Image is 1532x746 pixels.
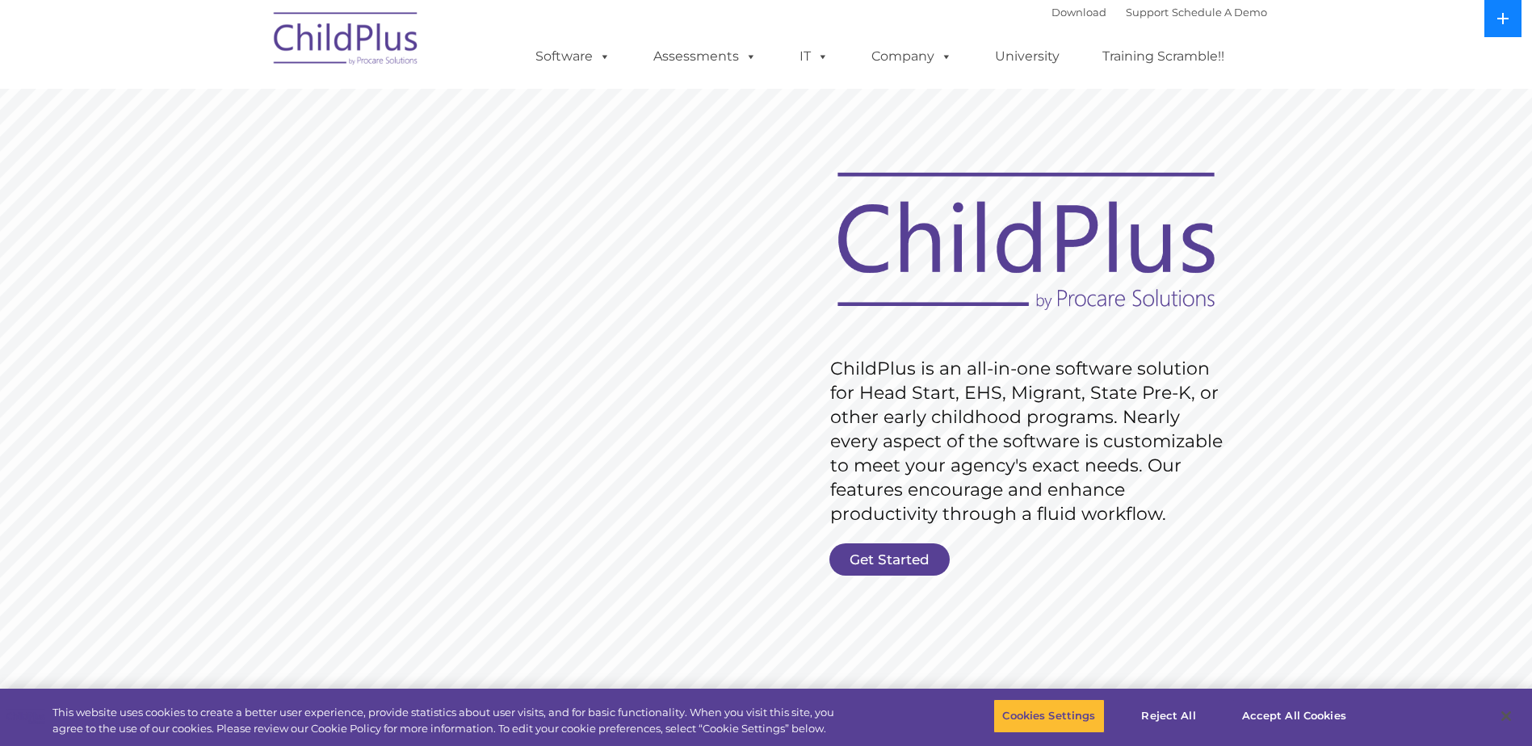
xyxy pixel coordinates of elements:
[519,40,627,73] a: Software
[1051,6,1267,19] font: |
[1051,6,1106,19] a: Download
[1172,6,1267,19] a: Schedule A Demo
[266,1,427,82] img: ChildPlus by Procare Solutions
[829,543,950,576] a: Get Started
[979,40,1076,73] a: University
[637,40,773,73] a: Assessments
[783,40,845,73] a: IT
[1126,6,1169,19] a: Support
[993,699,1104,733] button: Cookies Settings
[1119,699,1219,733] button: Reject All
[830,357,1231,526] rs-layer: ChildPlus is an all-in-one software solution for Head Start, EHS, Migrant, State Pre-K, or other ...
[1488,698,1524,734] button: Close
[855,40,968,73] a: Company
[52,705,842,736] div: This website uses cookies to create a better user experience, provide statistics about user visit...
[1233,699,1355,733] button: Accept All Cookies
[1086,40,1240,73] a: Training Scramble!!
